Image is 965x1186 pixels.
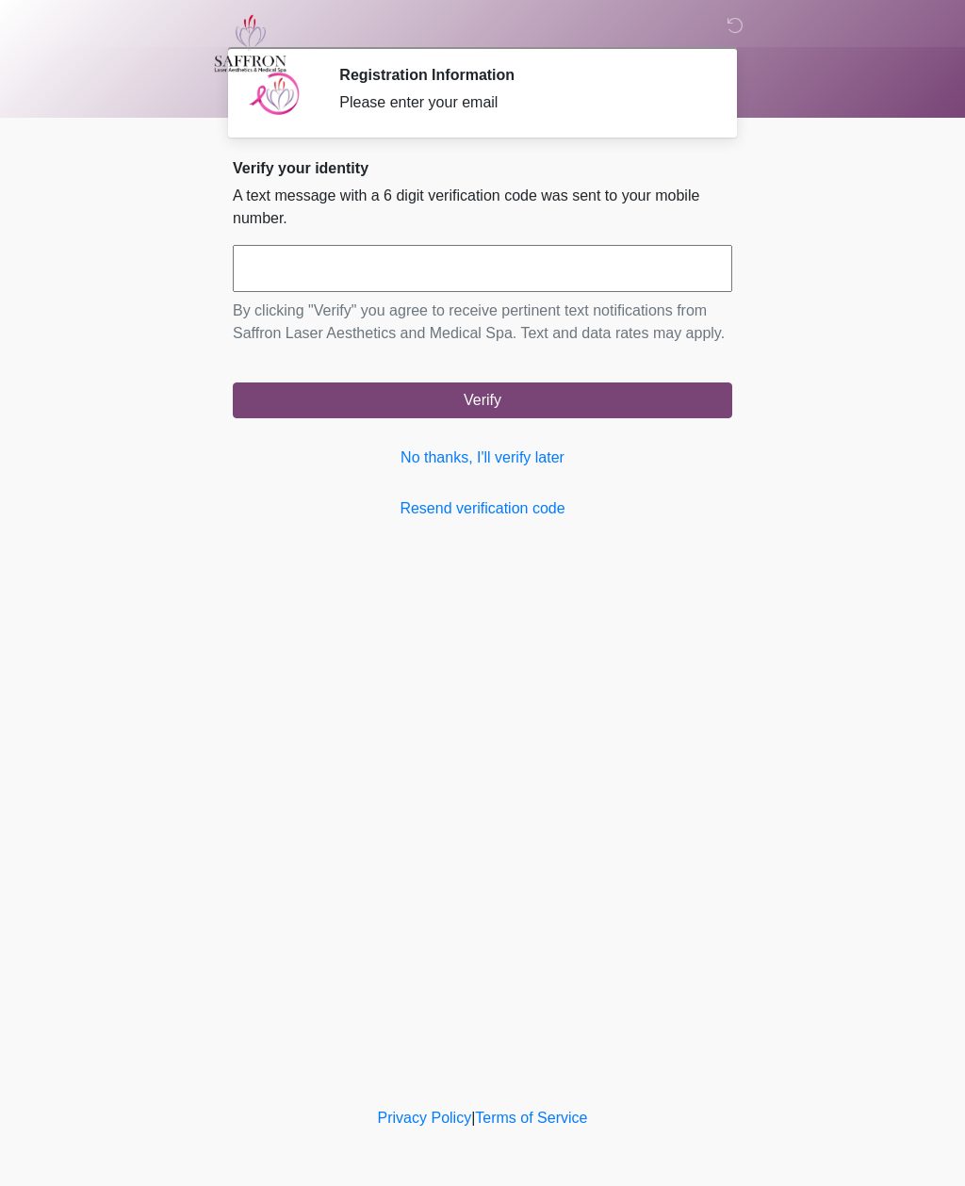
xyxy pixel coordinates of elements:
img: Agent Avatar [247,66,303,122]
h2: Verify your identity [233,159,732,177]
a: No thanks, I'll verify later [233,447,732,469]
a: | [471,1110,475,1126]
p: A text message with a 6 digit verification code was sent to your mobile number. [233,185,732,230]
a: Privacy Policy [378,1110,472,1126]
p: By clicking "Verify" you agree to receive pertinent text notifications from Saffron Laser Aesthet... [233,300,732,345]
div: Please enter your email [339,91,704,114]
a: Terms of Service [475,1110,587,1126]
button: Verify [233,382,732,418]
a: Resend verification code [233,497,732,520]
img: Saffron Laser Aesthetics and Medical Spa Logo [214,14,287,73]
